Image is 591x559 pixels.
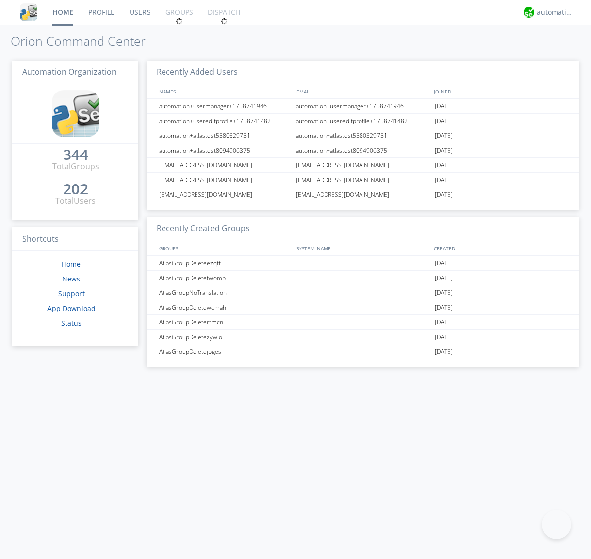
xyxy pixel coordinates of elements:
div: AtlasGroupDeletewcmah [157,300,293,314]
a: [EMAIL_ADDRESS][DOMAIN_NAME][EMAIL_ADDRESS][DOMAIN_NAME][DATE] [147,187,579,202]
a: AtlasGroupNoTranslation[DATE] [147,285,579,300]
a: AtlasGroupDeletewcmah[DATE] [147,300,579,315]
a: Status [61,318,82,328]
div: Total Groups [52,161,99,172]
div: automation+atlastest8094906375 [294,143,432,157]
img: d2d01cd9b4174d08988066c6d424eccd [524,7,534,18]
div: automation+usereditprofile+1758741482 [157,114,293,128]
a: Home [62,259,81,269]
span: [DATE] [435,330,453,344]
a: AtlasGroupDeletertmcn[DATE] [147,315,579,330]
div: [EMAIL_ADDRESS][DOMAIN_NAME] [294,173,432,187]
span: [DATE] [435,300,453,315]
div: SYSTEM_NAME [294,241,431,255]
a: 202 [63,184,88,195]
div: CREATED [431,241,569,255]
div: [EMAIL_ADDRESS][DOMAIN_NAME] [157,187,293,202]
span: [DATE] [435,173,453,187]
span: [DATE] [435,99,453,114]
span: [DATE] [435,271,453,285]
div: Total Users [55,195,96,207]
a: Support [58,289,85,298]
img: spin.svg [221,18,228,25]
div: [EMAIL_ADDRESS][DOMAIN_NAME] [157,158,293,172]
a: AtlasGroupDeletezywio[DATE] [147,330,579,344]
div: automation+atlastest5580329751 [157,128,293,143]
span: [DATE] [435,114,453,128]
span: [DATE] [435,285,453,300]
div: AtlasGroupDeletetwomp [157,271,293,285]
div: NAMES [157,84,292,98]
div: 202 [63,184,88,194]
img: cddb5a64eb264b2086981ab96f4c1ba7 [20,3,37,21]
span: [DATE] [435,158,453,173]
div: automation+atlastest8094906375 [157,143,293,157]
a: News [62,274,80,283]
a: AtlasGroupDeletejbges[DATE] [147,344,579,359]
a: App Download [47,304,96,313]
img: spin.svg [176,18,183,25]
div: AtlasGroupDeleteezqtt [157,256,293,270]
div: [EMAIL_ADDRESS][DOMAIN_NAME] [294,158,432,172]
h3: Shortcuts [12,227,138,251]
div: automation+usereditprofile+1758741482 [294,114,432,128]
div: automation+atlas [537,7,574,17]
h3: Recently Created Groups [147,217,579,241]
a: automation+atlastest8094906375automation+atlastest8094906375[DATE] [147,143,579,158]
div: 344 [63,150,88,159]
div: automation+usermanager+1758741946 [157,99,293,113]
h3: Recently Added Users [147,61,579,85]
div: [EMAIL_ADDRESS][DOMAIN_NAME] [157,173,293,187]
a: automation+atlastest5580329751automation+atlastest5580329751[DATE] [147,128,579,143]
span: [DATE] [435,315,453,330]
div: AtlasGroupDeletejbges [157,344,293,359]
a: [EMAIL_ADDRESS][DOMAIN_NAME][EMAIL_ADDRESS][DOMAIN_NAME][DATE] [147,158,579,173]
a: automation+usereditprofile+1758741482automation+usereditprofile+1758741482[DATE] [147,114,579,128]
a: AtlasGroupDeleteezqtt[DATE] [147,256,579,271]
span: [DATE] [435,143,453,158]
a: [EMAIL_ADDRESS][DOMAIN_NAME][EMAIL_ADDRESS][DOMAIN_NAME][DATE] [147,173,579,187]
span: [DATE] [435,128,453,143]
div: EMAIL [294,84,431,98]
img: cddb5a64eb264b2086981ab96f4c1ba7 [52,90,99,137]
div: [EMAIL_ADDRESS][DOMAIN_NAME] [294,187,432,202]
a: AtlasGroupDeletetwomp[DATE] [147,271,579,285]
a: automation+usermanager+1758741946automation+usermanager+1758741946[DATE] [147,99,579,114]
span: [DATE] [435,344,453,359]
div: AtlasGroupDeletertmcn [157,315,293,329]
div: automation+atlastest5580329751 [294,128,432,143]
span: [DATE] [435,256,453,271]
a: 344 [63,150,88,161]
iframe: Toggle Customer Support [542,510,571,539]
div: GROUPS [157,241,292,255]
span: Automation Organization [22,66,117,77]
div: automation+usermanager+1758741946 [294,99,432,113]
div: JOINED [431,84,569,98]
div: AtlasGroupDeletezywio [157,330,293,344]
div: AtlasGroupNoTranslation [157,285,293,300]
span: [DATE] [435,187,453,202]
